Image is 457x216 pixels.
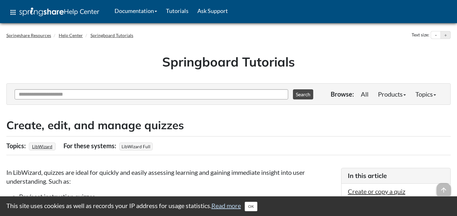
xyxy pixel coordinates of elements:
[31,142,53,151] a: LibWizard
[110,3,162,19] a: Documentation
[5,3,104,22] a: apps Help Center
[119,143,153,150] span: LibWizard Full
[6,33,51,38] a: Springshare Resources
[6,168,335,186] p: In LibWizard, quizzes are ideal for quickly and easily assessing learning and gaining immediate i...
[437,184,451,191] a: arrow_upward
[431,31,440,39] button: Decrease text size
[411,88,441,100] a: Topics
[19,192,335,201] li: Pre/post instruction quizzes
[356,88,373,100] a: All
[245,202,257,211] button: Close
[19,8,64,16] img: Springshare
[373,88,411,100] a: Products
[437,183,451,197] span: arrow_upward
[293,89,313,99] button: Search
[59,33,83,38] a: Help Center
[441,31,450,39] button: Increase text size
[11,53,446,71] h1: Springboard Tutorials
[9,9,17,16] span: apps
[193,3,232,19] a: Ask Support
[63,140,118,152] div: For these systems:
[331,90,354,98] p: Browse:
[90,33,133,38] a: Springboard Tutorials
[162,3,193,19] a: Tutorials
[211,202,241,209] a: Read more
[6,118,451,133] h2: Create, edit, and manage quizzes
[6,140,27,152] div: Topics:
[348,187,405,195] a: Create or copy a quiz
[410,31,431,39] div: Text size:
[64,7,99,16] span: Help Center
[348,171,444,180] h3: In this article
